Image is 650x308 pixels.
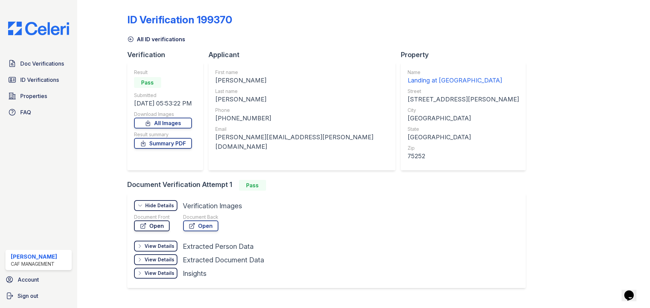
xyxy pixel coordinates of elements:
a: FAQ [5,105,72,119]
div: ID Verification 199370 [127,14,232,26]
div: Applicant [209,50,401,60]
div: Name [408,69,519,76]
a: Summary PDF [134,138,192,149]
div: Result [134,69,192,76]
a: Open [183,220,218,231]
div: Insights [183,269,207,278]
span: Account [18,276,39,284]
a: Open [134,220,170,231]
span: ID Verifications [20,76,59,84]
div: Last name [215,88,389,95]
div: Document Front [134,214,170,220]
div: View Details [145,256,174,263]
div: [PHONE_NUMBER] [215,114,389,123]
div: Verification [127,50,209,60]
div: Pass [134,77,161,88]
div: Landing at [GEOGRAPHIC_DATA] [408,76,519,85]
div: Property [401,50,531,60]
div: [DATE] 05:53:22 PM [134,99,192,108]
div: [PERSON_NAME] [215,76,389,85]
div: Extracted Document Data [183,255,264,265]
span: Doc Verifications [20,60,64,68]
div: Download Images [134,111,192,118]
a: Doc Verifications [5,57,72,70]
div: Document Verification Attempt 1 [127,180,531,191]
div: 75252 [408,151,519,161]
div: First name [215,69,389,76]
div: [STREET_ADDRESS][PERSON_NAME] [408,95,519,104]
span: Sign out [18,292,38,300]
a: All ID verifications [127,35,185,43]
a: ID Verifications [5,73,72,87]
iframe: chat widget [622,281,643,301]
img: CE_Logo_Blue-a8612792a0a2168367f1c8372b55b34899dd931a85d93a1a3d3e32e68fde9ad4.png [3,22,74,35]
div: Document Back [183,214,218,220]
div: State [408,126,519,133]
div: Extracted Person Data [183,242,254,251]
a: Name Landing at [GEOGRAPHIC_DATA] [408,69,519,85]
div: Verification Images [183,201,242,211]
div: Pass [239,180,266,191]
span: FAQ [20,108,31,116]
div: View Details [145,243,174,250]
a: Properties [5,89,72,103]
a: All Images [134,118,192,128]
a: Sign out [3,289,74,303]
div: Result summary [134,131,192,138]
div: [GEOGRAPHIC_DATA] [408,133,519,142]
div: City [408,107,519,114]
div: Submitted [134,92,192,99]
div: CAF Management [11,261,57,267]
div: Email [215,126,389,133]
div: [GEOGRAPHIC_DATA] [408,114,519,123]
div: View Details [145,270,174,277]
div: Zip [408,145,519,151]
div: Phone [215,107,389,114]
div: Hide Details [145,202,174,209]
div: [PERSON_NAME] [11,253,57,261]
div: [PERSON_NAME] [215,95,389,104]
div: Street [408,88,519,95]
div: [PERSON_NAME][EMAIL_ADDRESS][PERSON_NAME][DOMAIN_NAME] [215,133,389,151]
a: Account [3,273,74,286]
span: Properties [20,92,47,100]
